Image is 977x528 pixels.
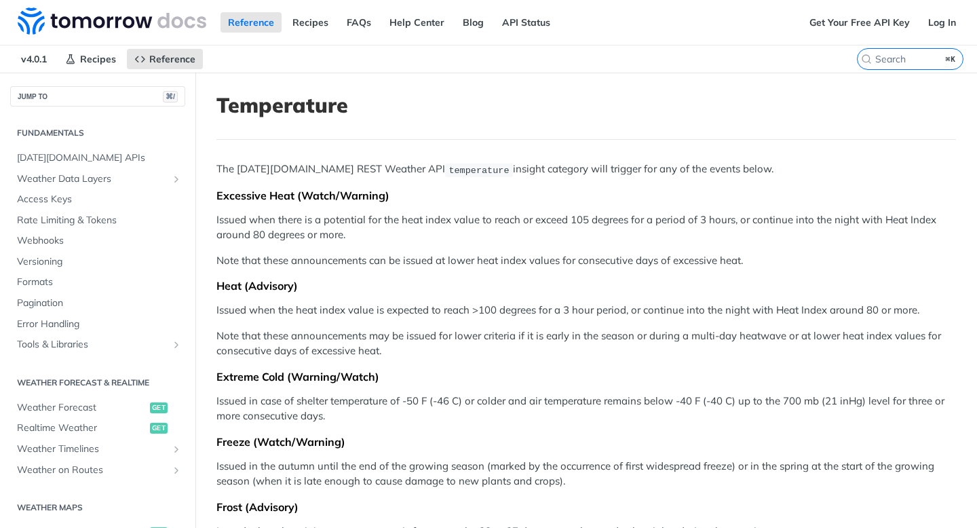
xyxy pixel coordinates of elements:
div: Heat (Advisory) [216,279,956,293]
a: [DATE][DOMAIN_NAME] APIs [10,148,185,168]
div: Freeze (Watch/Warning) [216,435,956,449]
span: [DATE][DOMAIN_NAME] APIs [17,151,182,165]
span: Realtime Weather [17,421,147,435]
p: Issued when the heat index value is expected to reach >100 degrees for a 3 hour period, or contin... [216,303,956,318]
p: Issued in the autumn until the end of the growing season (marked by the occurrence of first wides... [216,459,956,489]
h2: Weather Maps [10,502,185,514]
span: v4.0.1 [14,49,54,69]
a: Recipes [285,12,336,33]
span: Formats [17,276,182,289]
div: Frost (Advisory) [216,500,956,514]
p: Issued in case of shelter temperature of -50 F (-46 C) or colder and air temperature remains belo... [216,394,956,424]
span: Rate Limiting & Tokens [17,214,182,227]
a: API Status [495,12,558,33]
button: Show subpages for Weather on Routes [171,465,182,476]
a: Webhooks [10,231,185,251]
span: Weather on Routes [17,464,168,477]
a: FAQs [339,12,379,33]
a: Reference [127,49,203,69]
a: Log In [921,12,963,33]
span: Weather Timelines [17,442,168,456]
a: Formats [10,272,185,293]
a: Pagination [10,293,185,314]
span: Weather Data Layers [17,172,168,186]
h2: Weather Forecast & realtime [10,377,185,389]
span: temperature [448,165,509,175]
a: Recipes [58,49,123,69]
button: Show subpages for Weather Data Layers [171,174,182,185]
a: Error Handling [10,314,185,335]
p: Issued when there is a potential for the heat index value to reach or exceed 105 degrees for a pe... [216,212,956,243]
a: Realtime Weatherget [10,418,185,438]
a: Weather Forecastget [10,398,185,418]
span: Recipes [80,53,116,65]
span: Webhooks [17,234,182,248]
span: Versioning [17,255,182,269]
h1: Temperature [216,93,956,117]
span: Access Keys [17,193,182,206]
span: Tools & Libraries [17,338,168,352]
a: Reference [221,12,282,33]
p: Note that these announcements may be issued for lower criteria if it is early in the season or du... [216,328,956,359]
h2: Fundamentals [10,127,185,139]
a: Help Center [382,12,452,33]
p: The [DATE][DOMAIN_NAME] REST Weather API insight category will trigger for any of the events below. [216,162,956,177]
span: Error Handling [17,318,182,331]
button: JUMP TO⌘/ [10,86,185,107]
a: Blog [455,12,491,33]
a: Tools & LibrariesShow subpages for Tools & Libraries [10,335,185,355]
a: Get Your Free API Key [802,12,917,33]
a: Weather TimelinesShow subpages for Weather Timelines [10,439,185,459]
a: Weather Data LayersShow subpages for Weather Data Layers [10,169,185,189]
span: Reference [149,53,195,65]
a: Rate Limiting & Tokens [10,210,185,231]
a: Weather on RoutesShow subpages for Weather on Routes [10,460,185,480]
a: Access Keys [10,189,185,210]
p: Note that these announcements can be issued at lower heat index values for consecutive days of ex... [216,253,956,269]
span: ⌘/ [163,91,178,102]
button: Show subpages for Weather Timelines [171,444,182,455]
div: Excessive Heat (Watch/Warning) [216,189,956,202]
img: Tomorrow.io Weather API Docs [18,7,206,35]
span: get [150,423,168,434]
button: Show subpages for Tools & Libraries [171,339,182,350]
span: Pagination [17,297,182,310]
a: Versioning [10,252,185,272]
span: get [150,402,168,413]
svg: Search [861,54,872,64]
kbd: ⌘K [942,52,959,66]
span: Weather Forecast [17,401,147,415]
div: Extreme Cold (Warning/Watch) [216,370,956,383]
